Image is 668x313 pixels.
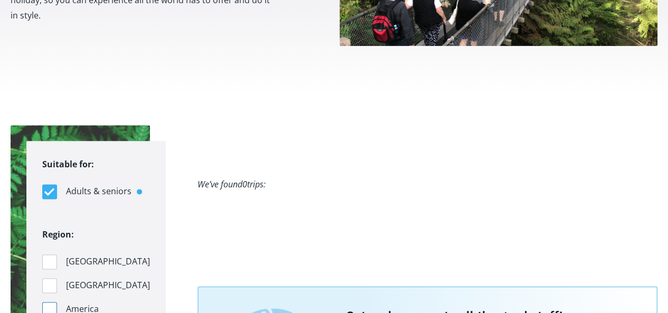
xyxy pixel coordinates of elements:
span: 0 [242,178,247,190]
span: [GEOGRAPHIC_DATA] [66,278,150,292]
div: We’ve found trips: [197,177,266,192]
legend: Region: [42,227,74,242]
span: Adults & seniors [66,184,131,198]
span: [GEOGRAPHIC_DATA] [66,254,150,269]
legend: Suitable for: [42,157,94,172]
